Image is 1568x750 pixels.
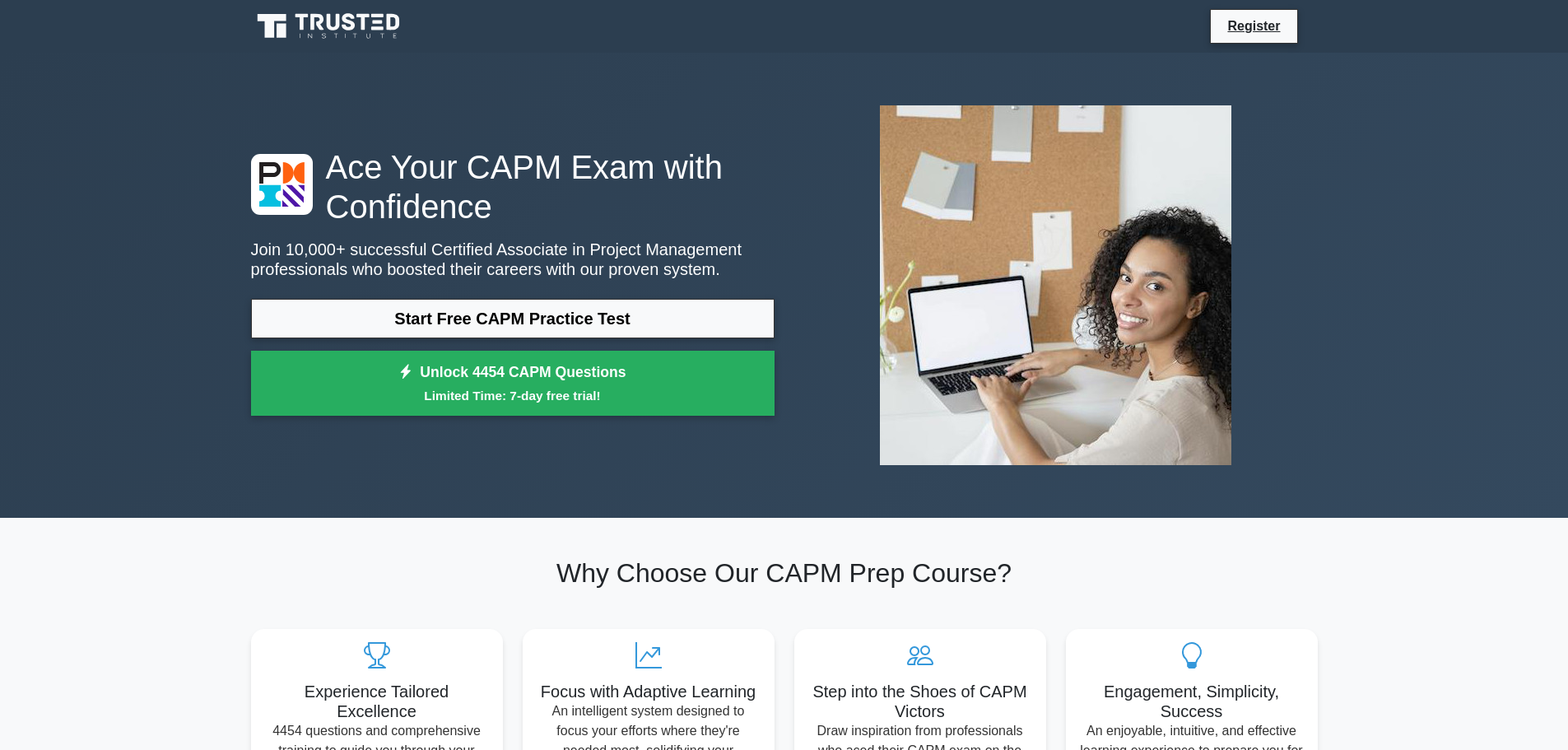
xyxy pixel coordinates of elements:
h2: Why Choose Our CAPM Prep Course? [251,557,1318,589]
h5: Step into the Shoes of CAPM Victors [807,682,1033,721]
a: Unlock 4454 CAPM QuestionsLimited Time: 7-day free trial! [251,351,775,417]
a: Register [1217,16,1290,36]
a: Start Free CAPM Practice Test [251,299,775,338]
h1: Ace Your CAPM Exam with Confidence [251,147,775,226]
small: Limited Time: 7-day free trial! [272,386,754,405]
h5: Experience Tailored Excellence [264,682,490,721]
h5: Focus with Adaptive Learning [536,682,761,701]
h5: Engagement, Simplicity, Success [1079,682,1305,721]
p: Join 10,000+ successful Certified Associate in Project Management professionals who boosted their... [251,240,775,279]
